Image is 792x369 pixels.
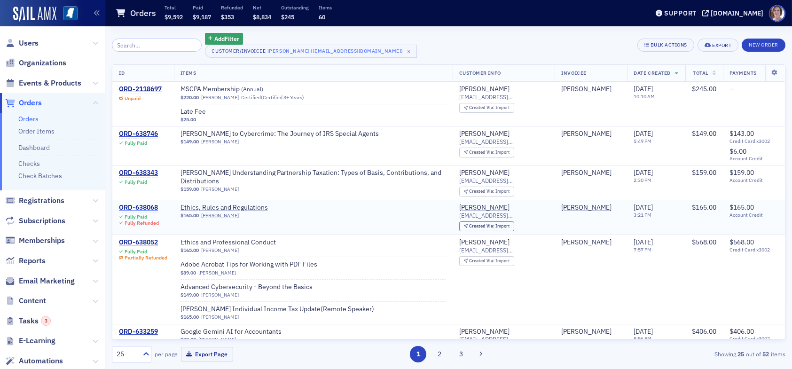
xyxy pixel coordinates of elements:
[180,238,299,247] a: Ethics and Professional Conduct
[459,169,510,177] a: [PERSON_NAME]
[119,204,159,212] a: ORD-638068
[459,204,510,212] div: [PERSON_NAME]
[56,6,78,22] a: View Homepage
[459,70,501,76] span: Customer Info
[561,169,612,177] a: [PERSON_NAME]
[241,85,263,93] span: ( Annual )
[180,108,299,116] span: Late Fee
[165,13,183,21] span: $9,592
[5,276,75,286] a: Email Marketing
[205,33,243,45] button: AddFilter
[5,78,81,88] a: Events & Products
[180,139,199,145] span: $149.00
[119,328,158,336] div: ORD-633259
[561,85,620,94] span: Sylvia Alger
[5,98,42,108] a: Orders
[201,139,239,145] a: [PERSON_NAME]
[180,204,299,212] span: Ethics, Rules and Regulations
[19,78,81,88] span: Events & Products
[651,42,687,47] div: Bulk Actions
[18,172,62,180] a: Check Batches
[119,130,158,138] div: ORD-638746
[267,46,403,55] div: [PERSON_NAME] ([EMAIL_ADDRESS][DOMAIN_NAME])
[5,236,65,246] a: Memberships
[634,246,651,253] time: 7:57 PM
[693,70,708,76] span: Total
[561,328,612,336] a: [PERSON_NAME]
[692,238,716,246] span: $568.00
[729,129,754,138] span: $143.00
[405,47,414,55] span: ×
[561,169,620,177] span: Sylvia Alger
[459,238,510,247] a: [PERSON_NAME]
[459,130,510,138] a: [PERSON_NAME]
[459,94,549,101] span: [EMAIL_ADDRESS][DOMAIN_NAME]
[19,98,42,108] span: Orders
[742,40,785,48] a: New Order
[13,7,56,22] img: SailAMX
[19,336,55,346] span: E-Learning
[469,104,495,110] span: Created Via :
[319,4,332,11] p: Items
[180,212,199,219] span: $165.00
[5,58,66,68] a: Organizations
[692,168,716,177] span: $159.00
[180,94,199,101] span: $220.00
[459,336,549,343] span: [EMAIL_ADDRESS][DOMAIN_NAME]
[469,149,495,155] span: Created Via :
[459,85,510,94] div: [PERSON_NAME]
[119,169,158,177] a: ORD-638343
[130,8,156,19] h1: Orders
[5,216,65,226] a: Subscriptions
[112,39,202,52] input: Search…
[5,38,39,48] a: Users
[18,127,55,135] a: Order Items
[561,85,612,94] a: [PERSON_NAME]
[410,346,426,362] button: 1
[205,45,417,58] button: Customer/Invoicee[PERSON_NAME] ([EMAIL_ADDRESS][DOMAIN_NAME])×
[180,169,446,185] span: Surgent's Understanding Partnership Taxation: Types of Basis, Contributions, and Distributions
[18,115,39,123] a: Orders
[634,212,651,218] time: 3:21 PM
[469,224,510,229] div: Import
[125,214,147,220] div: Fully Paid
[729,147,746,156] span: $6.00
[201,94,239,101] a: [PERSON_NAME]
[5,256,46,266] a: Reports
[729,156,778,162] span: Account Credit
[180,130,379,138] span: Al Capone to Cybercrime: The Journey of IRS Special Agents
[125,179,147,185] div: Fully Paid
[459,328,510,336] a: [PERSON_NAME]
[125,249,147,255] div: Fully Paid
[729,85,735,93] span: —
[637,39,694,52] button: Bulk Actions
[201,314,239,320] a: [PERSON_NAME]
[634,138,651,144] time: 5:49 PM
[561,328,620,336] span: Sylvia Alger
[634,93,655,100] time: 10:10 AM
[459,247,549,254] span: [EMAIL_ADDRESS][DOMAIN_NAME]
[459,212,549,219] span: [EMAIL_ADDRESS][DOMAIN_NAME]
[319,13,325,21] span: 60
[453,346,469,362] button: 3
[221,13,234,21] span: $353
[41,316,51,326] div: 3
[180,292,199,298] span: $149.00
[431,346,448,362] button: 2
[469,188,495,194] span: Created Via :
[18,159,40,168] a: Checks
[769,5,785,22] span: Profile
[198,337,236,343] a: [PERSON_NAME]
[19,58,66,68] span: Organizations
[729,336,778,342] span: Credit Card x3002
[125,220,159,226] div: Fully Refunded
[119,238,167,247] div: ORD-638052
[729,203,754,212] span: $165.00
[180,283,313,291] a: Advanced Cybersecurity - Beyond the Basics
[561,238,612,247] a: [PERSON_NAME]
[119,85,162,94] a: ORD-2118697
